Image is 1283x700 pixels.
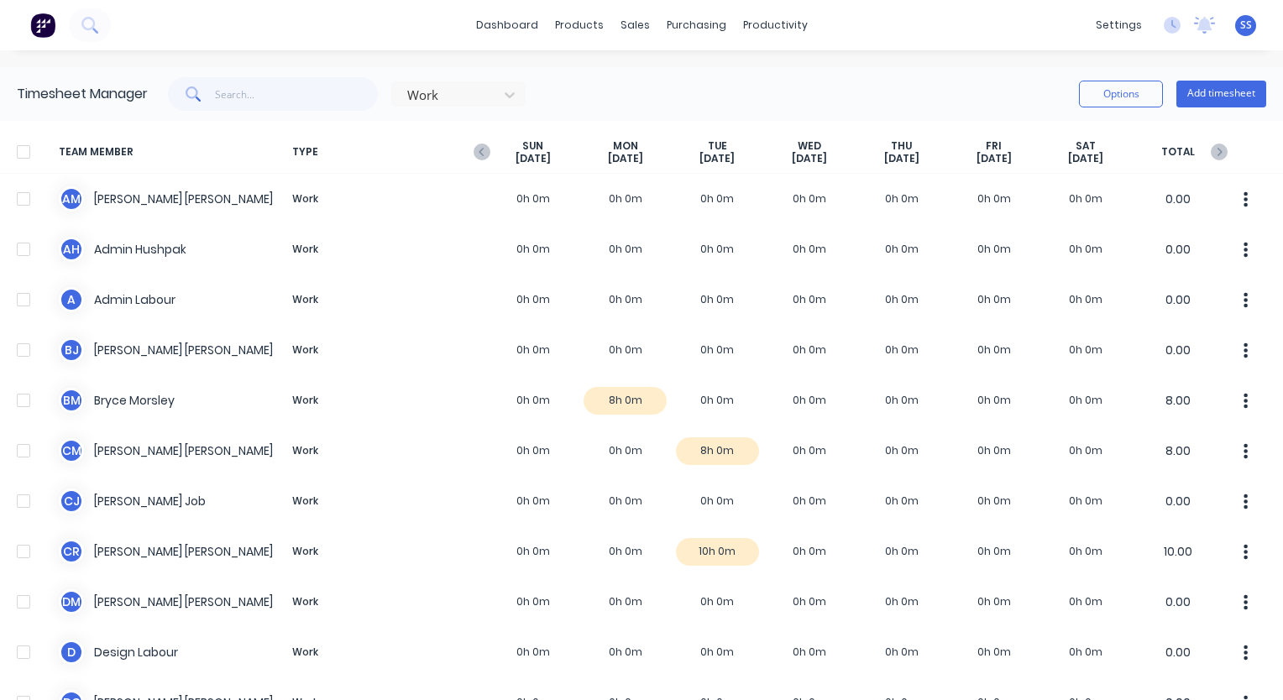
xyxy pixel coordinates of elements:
div: purchasing [658,13,735,38]
div: productivity [735,13,816,38]
span: FRI [986,139,1002,153]
span: TEAM MEMBER [59,139,285,165]
span: TYPE [285,139,487,165]
span: [DATE] [792,152,827,165]
div: Timesheet Manager [17,84,148,104]
input: Search... [215,77,379,111]
span: SUN [522,139,543,153]
button: Options [1079,81,1163,107]
img: Factory [30,13,55,38]
span: TUE [708,139,727,153]
span: [DATE] [699,152,735,165]
span: WED [798,139,821,153]
div: settings [1087,13,1150,38]
span: [DATE] [977,152,1012,165]
button: Add timesheet [1176,81,1266,107]
span: SAT [1076,139,1096,153]
span: THU [891,139,912,153]
div: products [547,13,612,38]
span: TOTAL [1132,139,1224,165]
span: [DATE] [608,152,643,165]
span: [DATE] [884,152,919,165]
span: MON [613,139,638,153]
span: [DATE] [1068,152,1103,165]
span: [DATE] [516,152,551,165]
span: SS [1240,18,1252,33]
div: sales [612,13,658,38]
a: dashboard [468,13,547,38]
